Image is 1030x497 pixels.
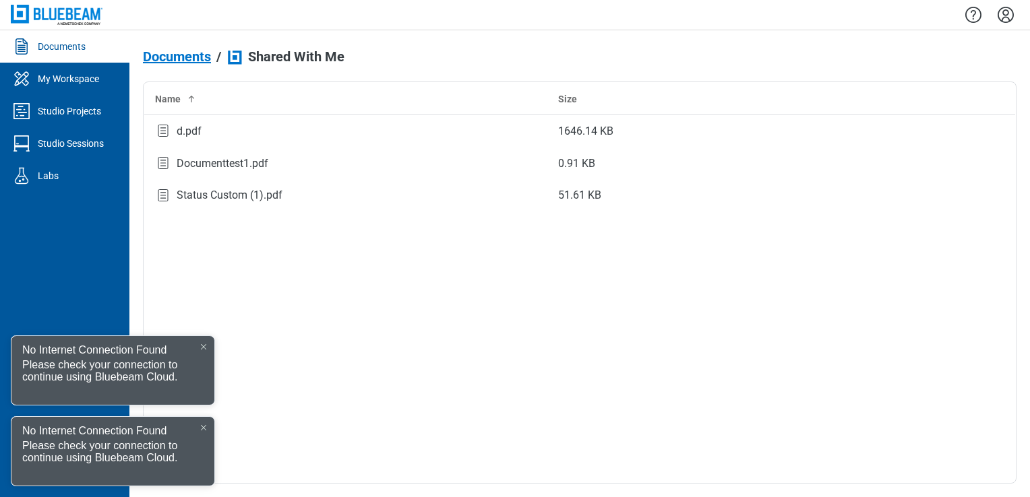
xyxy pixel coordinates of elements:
div: d.pdf [177,123,202,139]
td: 0.91 KB [547,147,951,180]
div: Name [155,92,537,106]
div: Labs [38,169,59,183]
div: No Internet Connection Found [22,422,166,437]
td: 1646.14 KB [547,115,951,147]
svg: My Workspace [11,68,32,90]
svg: Studio Sessions [11,133,32,154]
div: Studio Projects [38,104,101,118]
div: No Internet Connection Found [22,341,166,356]
button: Settings [995,3,1017,26]
td: 51.61 KB [547,180,951,212]
div: My Workspace [38,72,99,86]
div: / [216,49,221,64]
table: bb-data-table [144,82,1016,212]
div: Documenttest1.pdf [177,156,268,172]
svg: Studio Projects [11,100,32,122]
div: Studio Sessions [38,137,104,150]
svg: Documents [11,36,32,57]
div: Please check your connection to continue using Bluebeam Cloud. [11,440,214,469]
span: Shared With Me [248,49,344,64]
div: Size [558,92,940,106]
div: Documents [38,40,86,53]
div: Status Custom (1).pdf [177,187,282,203]
img: Bluebeam, Inc. [11,5,102,24]
svg: Labs [11,165,32,187]
div: Please check your connection to continue using Bluebeam Cloud. [11,359,214,389]
span: Documents [143,49,211,64]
